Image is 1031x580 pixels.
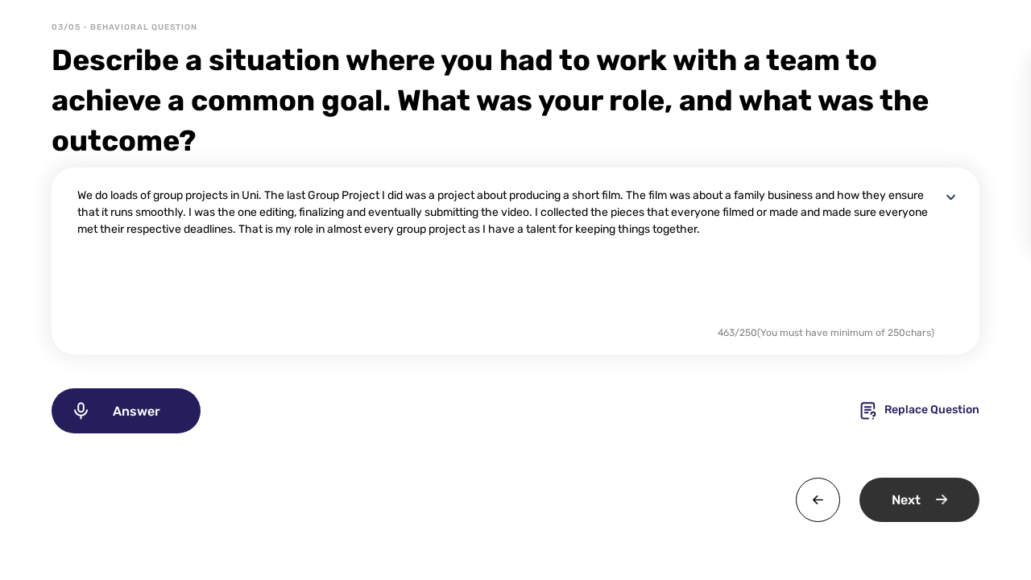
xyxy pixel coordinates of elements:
img: twa0v+wMBzw8O7hXOoXfZwY4Rs7V4QQI7OXhSEnh6TzU1B8CMcie5QIvElVkpoMP8DJr7EI0p8Ns6ryRf5n4wFbqwEIwXmb+H... [796,478,840,522]
div: Replace Question [884,401,979,420]
textarea: We do loads of group projects in Uni. The last Group Project I did was a project about producing ... [77,187,941,322]
span: Answer [91,404,181,419]
div: 463 / 250 (You must have minimum of 250 chars) [718,325,934,340]
img: disclosure [941,187,961,207]
div: 03/05 - Behavioral Question [52,22,197,34]
div: Next [859,478,979,522]
div: Describe a situation where you had to work with a team to achieve a common goal. What was your ro... [52,40,979,161]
